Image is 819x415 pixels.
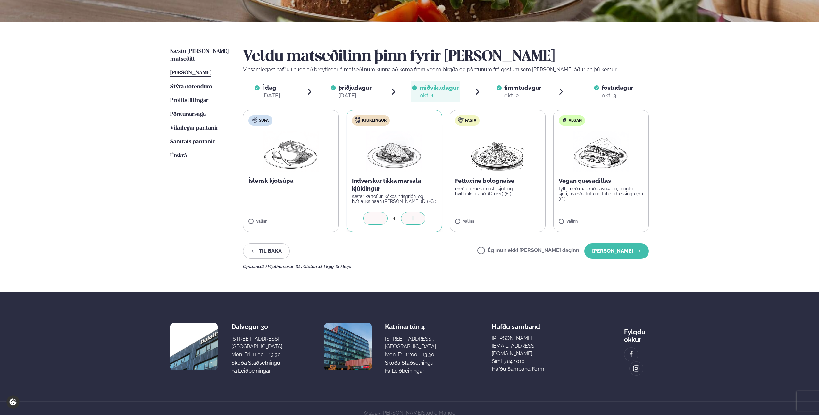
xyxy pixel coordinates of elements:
span: (G ) Glúten , [296,264,319,269]
div: [DATE] [262,92,280,99]
div: Mon-Fri: 11:00 - 13:30 [385,351,436,359]
span: Prófílstillingar [170,98,208,103]
span: Pöntunarsaga [170,112,206,117]
div: Fylgdu okkur [624,323,649,343]
p: fyllt með maukuðu avókadó, plöntu-kjöti, hrærðu tofu og tahini dressingu (S ) (G ) [559,186,644,201]
img: Soup.png [263,131,319,172]
p: Vegan quesadillas [559,177,644,185]
p: Fettucine bolognaise [455,177,540,185]
div: [STREET_ADDRESS], [GEOGRAPHIC_DATA] [231,335,282,351]
p: Vinsamlegast hafðu í huga að breytingar á matseðlinum kunna að koma fram vegna birgða og pöntunum... [243,66,649,73]
a: Næstu [PERSON_NAME] matseðill [170,48,230,63]
span: þriðjudagur [338,84,372,91]
div: Dalvegur 30 [231,323,282,331]
button: Til baka [243,243,290,259]
h2: Veldu matseðilinn þinn fyrir [PERSON_NAME] [243,48,649,66]
span: Útskrá [170,153,187,158]
span: miðvikudagur [420,84,459,91]
img: image alt [628,351,635,358]
div: Ofnæmi: [243,264,649,269]
span: (E ) Egg , [319,264,336,269]
a: image alt [624,348,638,361]
img: chicken.svg [355,117,360,123]
span: Súpa [259,118,269,123]
p: sætar kartöflur, kókos hrísgrjón, og hvítlauks naan [PERSON_NAME] (D ) (G ) [352,194,437,204]
img: soup.svg [252,117,257,123]
div: okt. 1 [420,92,459,99]
span: Pasta [465,118,476,123]
img: Chicken-breast.png [366,131,422,172]
span: Næstu [PERSON_NAME] matseðill [170,49,229,62]
span: Hafðu samband [492,318,540,331]
span: fimmtudagur [504,84,541,91]
span: (D ) Mjólkurvörur , [260,264,296,269]
img: image alt [170,323,218,370]
span: Kjúklingur [362,118,387,123]
span: (S ) Soja [336,264,352,269]
div: Mon-Fri: 11:00 - 13:30 [231,351,282,359]
a: image alt [630,362,643,375]
a: Skoða staðsetningu [385,359,434,367]
a: [PERSON_NAME][EMAIL_ADDRESS][DOMAIN_NAME] [492,335,569,358]
span: [PERSON_NAME] [170,70,211,76]
a: [PERSON_NAME] [170,69,211,77]
div: 1 [388,215,401,222]
a: Vikulegar pantanir [170,124,218,132]
a: Hafðu samband form [492,365,544,373]
p: Íslensk kjötsúpa [248,177,333,185]
img: Quesadilla.png [573,131,629,172]
span: Stýra notendum [170,84,212,89]
span: Vikulegar pantanir [170,125,218,131]
a: Cookie settings [6,395,20,409]
a: Fá leiðbeiningar [231,367,271,375]
div: [DATE] [338,92,372,99]
button: [PERSON_NAME] [584,243,649,259]
a: Útskrá [170,152,187,160]
img: image alt [633,365,640,372]
span: Vegan [569,118,582,123]
span: Í dag [262,84,280,92]
div: Katrínartún 4 [385,323,436,331]
p: Indverskur tikka marsala kjúklingur [352,177,437,192]
div: okt. 2 [504,92,541,99]
a: Prófílstillingar [170,97,208,105]
div: [STREET_ADDRESS], [GEOGRAPHIC_DATA] [385,335,436,351]
a: Samtals pantanir [170,138,215,146]
img: Spagetti.png [469,131,526,172]
a: Skoða staðsetningu [231,359,280,367]
span: föstudagur [602,84,633,91]
img: image alt [324,323,372,370]
a: Stýra notendum [170,83,212,91]
p: með parmesan osti, kjöti og hvítlauksbrauði (D ) (G ) (E ) [455,186,540,196]
span: Samtals pantanir [170,139,215,145]
img: Vegan.svg [562,117,567,123]
img: pasta.svg [458,117,464,123]
div: okt. 3 [602,92,633,99]
p: Sími: 784 1010 [492,358,569,365]
a: Pöntunarsaga [170,111,206,118]
a: Fá leiðbeiningar [385,367,424,375]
